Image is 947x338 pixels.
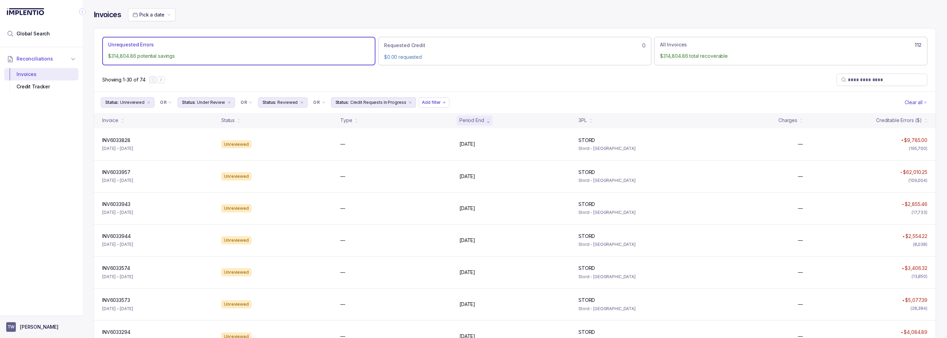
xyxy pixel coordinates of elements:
[182,99,195,106] p: Status:
[336,99,349,106] p: Status:
[459,141,475,148] p: [DATE]
[160,100,167,105] p: OR
[102,265,130,272] p: INV6033574
[102,241,133,248] p: [DATE] – [DATE]
[102,305,133,312] p: [DATE] – [DATE]
[221,117,235,124] div: Status
[108,53,370,59] p: $314,804.86 potential savings
[241,100,253,105] li: Filter Chip Connector undefined
[6,322,76,332] button: User initials[PERSON_NAME]
[241,100,247,105] p: OR
[459,237,475,244] p: [DATE]
[900,172,902,173] img: red pointer upwards
[459,269,475,276] p: [DATE]
[876,117,922,124] div: Creditable Errors ($)
[901,331,903,333] img: red pointer upwards
[422,99,441,106] p: Add filter
[102,329,130,336] p: INV6033294
[340,301,345,308] p: —
[901,139,903,141] img: red pointer upwards
[340,173,345,180] p: —
[340,237,345,244] p: —
[101,97,155,108] button: Filter Chip Unreviewed
[102,76,145,83] div: Remaining page entries
[660,41,687,48] p: All Invoices
[384,42,425,49] p: Requested Credit
[913,241,927,248] div: (8,038)
[903,97,929,108] button: Clear Filters
[578,177,689,184] p: Stord - [GEOGRAPHIC_DATA]
[94,10,121,20] h4: Invoices
[139,12,164,18] span: Pick a date
[160,100,172,105] li: Filter Chip Connector undefined
[905,297,927,304] p: $5,077.39
[102,137,130,144] p: INV6033828
[102,233,131,240] p: INV6033944
[221,172,252,181] div: Unreviewed
[915,42,922,48] h6: 112
[798,205,803,212] p: —
[578,265,595,272] p: STORD
[459,117,484,124] div: Period End
[578,297,595,304] p: STORD
[911,305,927,312] div: (28,384)
[157,98,175,107] button: Filter Chip Connector undefined
[908,177,927,184] div: (109,004)
[904,329,927,336] p: $4,084.89
[226,100,232,105] div: remove content
[905,99,923,106] p: Clear all
[102,201,130,208] p: INV6033943
[221,236,252,244] div: Unreviewed
[108,41,153,48] p: Unrequested Errors
[102,273,133,280] p: [DATE] – [DATE]
[578,305,689,312] p: Stord - [GEOGRAPHIC_DATA]
[903,236,905,237] img: red pointer upwards
[277,99,298,106] p: Reviewed
[313,100,320,105] p: OR
[912,209,927,216] div: (17,733)
[407,100,413,105] div: remove content
[105,99,119,106] p: Status:
[4,67,78,95] div: Reconciliations
[578,169,595,176] p: STORD
[384,54,646,61] p: $0.00 requested
[120,99,145,106] p: Unreviewed
[101,97,903,108] ul: Filter Group
[798,173,803,180] p: —
[102,76,145,83] p: Showing 1-30 of 74
[178,97,235,108] li: Filter Chip Under Review
[4,51,78,66] button: Reconciliations
[6,322,16,332] span: User initials
[419,97,449,108] button: Filter Chip Add filter
[578,117,587,124] div: 3PL
[902,268,904,269] img: red pointer upwards
[102,297,130,304] p: INV6033573
[340,117,352,124] div: Type
[221,300,252,308] div: Unreviewed
[146,100,151,105] div: remove content
[299,100,305,105] div: remove content
[238,98,255,107] button: Filter Chip Connector undefined
[578,233,595,240] p: STORD
[17,30,50,37] span: Global Search
[340,269,345,276] p: —
[258,97,308,108] button: Filter Chip Reviewed
[17,55,53,62] span: Reconciliations
[20,324,58,330] p: [PERSON_NAME]
[578,329,595,336] p: STORD
[578,241,689,248] p: Stord - [GEOGRAPHIC_DATA]
[778,117,797,124] div: Charges
[459,205,475,212] p: [DATE]
[132,11,164,18] search: Date Range Picker
[340,141,345,148] p: —
[10,80,73,93] div: Credit Tracker
[102,37,927,65] ul: Action Tab Group
[578,209,689,216] p: Stord - [GEOGRAPHIC_DATA]
[263,99,276,106] p: Status:
[340,205,345,212] p: —
[221,204,252,212] div: Unreviewed
[905,201,927,208] p: $2,855.46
